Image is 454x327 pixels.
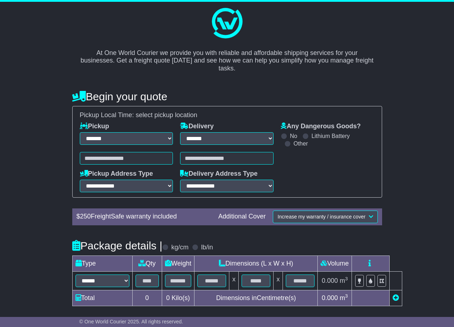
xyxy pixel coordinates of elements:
a: Add new item [393,294,399,301]
td: Kilo(s) [162,290,194,306]
p: At One World Courier we provide you with reliable and affordable shipping services for your busin... [79,41,375,72]
span: 0 [166,294,170,301]
label: Delivery Address Type [180,170,257,178]
td: Weight [162,255,194,271]
td: x [229,271,239,290]
img: One World Courier Logo - great freight rates [209,5,245,41]
div: $ FreightSafe warranty included [73,213,215,221]
span: © One World Courier 2025. All rights reserved. [79,319,183,324]
label: Any Dangerous Goods? [281,123,361,130]
span: m [340,277,348,284]
td: Dimensions (L x W x H) [194,255,318,271]
label: Lithium Battery [311,133,350,139]
label: lb/in [201,244,213,252]
label: kg/cm [171,244,188,252]
td: Qty [132,255,162,271]
span: 0.000 [322,277,338,284]
label: No [290,133,297,139]
span: Increase my warranty / insurance cover [278,214,365,220]
button: Increase my warranty / insurance cover [273,211,377,223]
label: Pickup Address Type [80,170,153,178]
span: 250 [80,213,91,220]
td: Type [72,255,132,271]
div: Pickup Local Time: [76,111,378,119]
h4: Package details | [72,240,162,252]
td: 0 [132,290,162,306]
sup: 3 [345,276,348,281]
span: m [340,294,348,301]
td: x [274,271,283,290]
td: Dimensions in Centimetre(s) [194,290,318,306]
span: select pickup location [136,111,197,119]
td: Volume [318,255,352,271]
sup: 3 [345,293,348,299]
label: Pickup [80,123,109,130]
label: Delivery [180,123,214,130]
div: Additional Cover [215,213,269,221]
span: 0.000 [322,294,338,301]
td: Total [72,290,132,306]
h4: Begin your quote [72,91,382,102]
label: Other [293,140,308,147]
